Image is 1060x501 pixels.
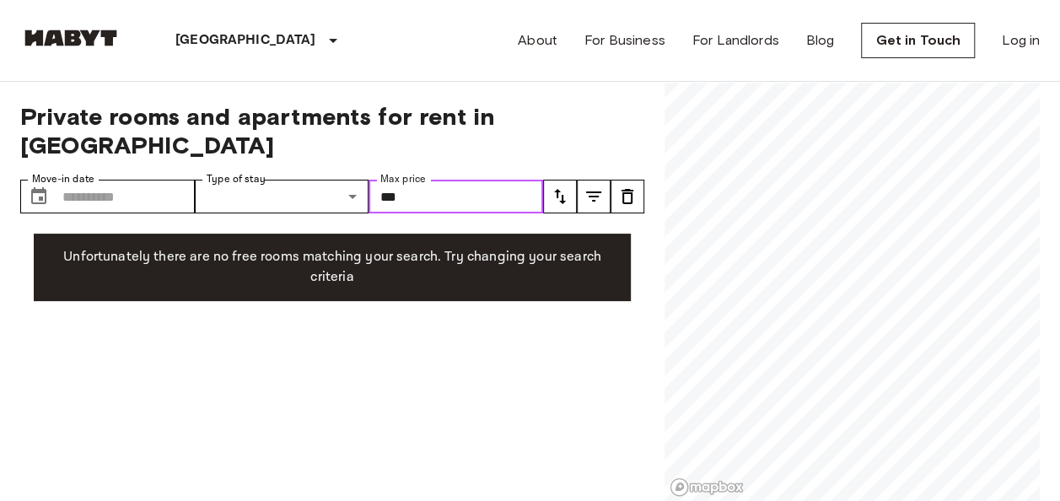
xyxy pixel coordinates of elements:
a: Get in Touch [861,23,975,58]
label: Type of stay [207,172,266,186]
a: For Business [584,30,665,51]
button: tune [543,180,577,213]
p: [GEOGRAPHIC_DATA] [175,30,316,51]
a: For Landlords [692,30,779,51]
button: tune [611,180,644,213]
a: About [518,30,557,51]
p: Unfortunately there are no free rooms matching your search. Try changing your search criteria [47,247,617,288]
label: Move-in date [32,172,94,186]
a: Log in [1002,30,1040,51]
img: Habyt [20,30,121,46]
label: Max price [380,172,426,186]
button: Choose date [22,180,56,213]
button: tune [577,180,611,213]
a: Blog [806,30,835,51]
span: Private rooms and apartments for rent in [GEOGRAPHIC_DATA] [20,102,644,159]
a: Mapbox logo [670,477,744,497]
